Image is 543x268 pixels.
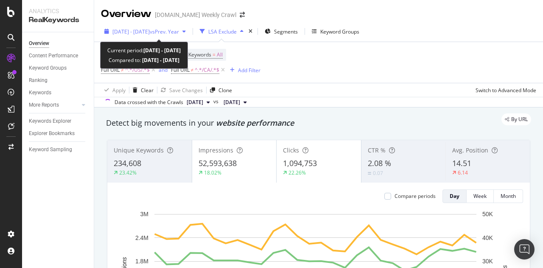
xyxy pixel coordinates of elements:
[261,25,301,38] button: Segments
[218,87,232,94] div: Clone
[240,12,245,18] div: arrow-right-arrow-left
[101,7,151,21] div: Overview
[29,129,75,138] div: Explorer Bookmarks
[224,99,240,106] span: 2024 Apr. 18th
[125,64,150,76] span: ^.*/US/.*$
[112,28,150,35] span: [DATE] - [DATE]
[208,28,237,35] div: LSA Exclude
[395,192,436,200] div: Compare periods
[213,51,216,58] span: =
[199,146,233,154] span: Impressions
[121,66,124,73] span: ≠
[101,83,126,97] button: Apply
[482,234,493,241] text: 40K
[119,169,137,176] div: 23.42%
[288,169,306,176] div: 22.26%
[368,172,371,175] img: Equal
[514,239,535,260] div: Open Intercom Messenger
[135,258,148,265] text: 1.8M
[476,87,536,94] div: Switch to Advanced Mode
[283,146,299,154] span: Clicks
[114,158,141,168] span: 234,608
[140,211,148,217] text: 3M
[143,47,181,54] b: [DATE] - [DATE]
[157,83,203,97] button: Save Changes
[135,234,148,241] text: 2.4M
[199,158,237,168] span: 52,593,638
[141,87,154,94] div: Clear
[29,51,78,60] div: Content Performance
[452,158,471,168] span: 14.51
[150,28,179,35] span: vs Prev. Year
[274,28,298,35] span: Segments
[213,98,220,105] span: vs
[227,65,260,75] button: Add Filter
[207,83,232,97] button: Clone
[29,15,87,25] div: RealKeywords
[472,83,536,97] button: Switch to Advanced Mode
[109,55,179,65] div: Compared to:
[501,113,531,125] div: legacy label
[101,66,120,73] span: Full URL
[320,28,359,35] div: Keyword Groups
[29,88,88,97] a: Keywords
[29,64,67,73] div: Keyword Groups
[29,39,88,48] a: Overview
[29,51,88,60] a: Content Performance
[171,66,190,73] span: Full URL
[368,146,386,154] span: CTR %
[155,11,236,19] div: [DOMAIN_NAME] Weekly Crawl
[373,169,383,177] div: 0.07
[29,145,72,154] div: Keyword Sampling
[29,101,59,110] div: More Reports
[101,25,189,38] button: [DATE] - [DATE]vsPrev. Year
[29,88,51,97] div: Keywords
[191,66,194,73] span: ≠
[220,97,250,107] button: [DATE]
[452,146,488,154] span: Avg. Position
[308,25,363,38] button: Keyword Groups
[29,117,88,126] a: Keywords Explorer
[183,97,213,107] button: [DATE]
[450,192,459,200] div: Day
[159,66,168,73] div: and
[467,189,494,203] button: Week
[368,158,391,168] span: 2.08 %
[169,87,203,94] div: Save Changes
[141,56,179,64] b: [DATE] - [DATE]
[511,117,528,122] span: By URL
[217,49,223,61] span: All
[501,192,516,200] div: Month
[482,258,493,265] text: 30K
[458,169,468,176] div: 6.14
[29,145,88,154] a: Keyword Sampling
[238,67,260,74] div: Add Filter
[29,76,88,85] a: Ranking
[115,99,183,106] div: Data crossed with the Crawls
[29,64,88,73] a: Keyword Groups
[107,45,181,55] div: Current period:
[482,211,493,217] text: 50K
[112,87,126,94] div: Apply
[473,192,487,200] div: Week
[29,7,87,15] div: Analytics
[494,189,523,203] button: Month
[29,39,49,48] div: Overview
[442,189,467,203] button: Day
[129,83,154,97] button: Clear
[29,129,88,138] a: Explorer Bookmarks
[187,99,203,106] span: 2025 Apr. 3rd
[29,117,71,126] div: Keywords Explorer
[188,51,211,58] span: Keywords
[159,66,168,74] button: and
[204,169,221,176] div: 18.02%
[29,76,48,85] div: Ranking
[247,27,254,36] div: times
[283,158,317,168] span: 1,094,753
[196,25,247,38] button: LSA Exclude
[29,101,79,110] a: More Reports
[114,146,164,154] span: Unique Keywords
[195,64,219,76] span: ^.*/CA/.*$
